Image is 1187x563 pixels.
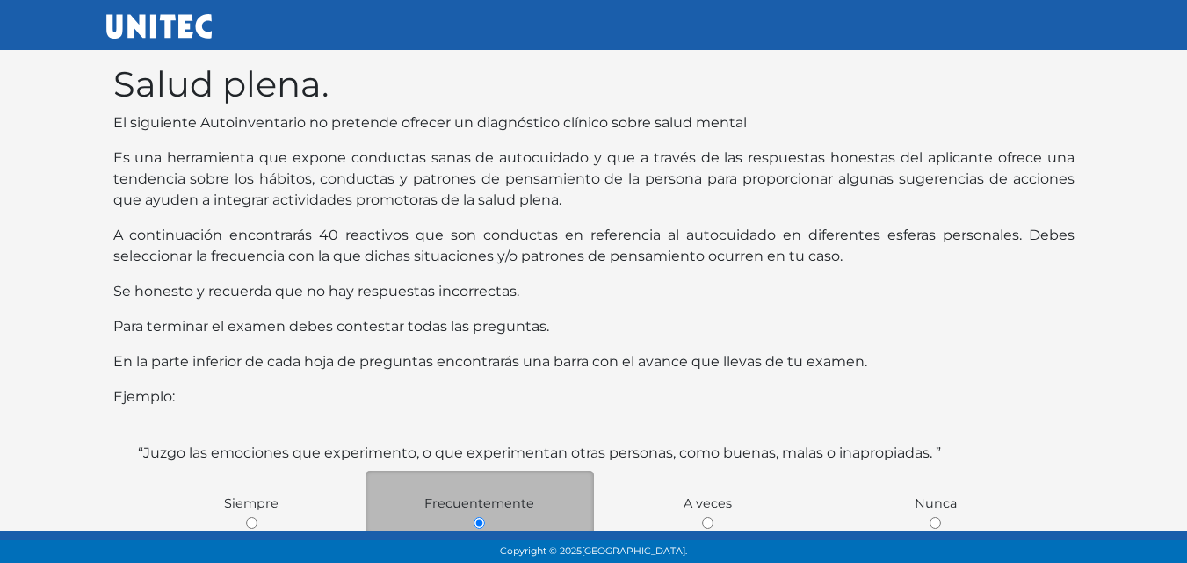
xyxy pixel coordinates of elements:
[113,351,1075,372] p: En la parte inferior de cada hoja de preguntas encontrarás una barra con el avance que llevas de ...
[424,495,534,511] span: Frecuentemente
[224,495,279,511] span: Siempre
[113,281,1075,302] p: Se honesto y recuerda que no hay respuestas incorrectas.
[113,148,1075,211] p: Es una herramienta que expone conductas sanas de autocuidado y que a través de las respuestas hon...
[113,225,1075,267] p: A continuación encontrarás 40 reactivos que son conductas en referencia al autocuidado en diferen...
[138,443,941,464] label: “Juzgo las emociones que experimento, o que experimentan otras personas, como buenas, malas o ina...
[684,495,732,511] span: A veces
[113,316,1075,337] p: Para terminar el examen debes contestar todas las preguntas.
[106,14,212,39] img: UNITEC
[582,545,687,557] span: [GEOGRAPHIC_DATA].
[113,386,1075,408] p: Ejemplo:
[113,112,1075,134] p: El siguiente Autoinventario no pretende ofrecer un diagnóstico clínico sobre salud mental
[113,63,1075,105] h1: Salud plena.
[915,495,957,511] span: Nunca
